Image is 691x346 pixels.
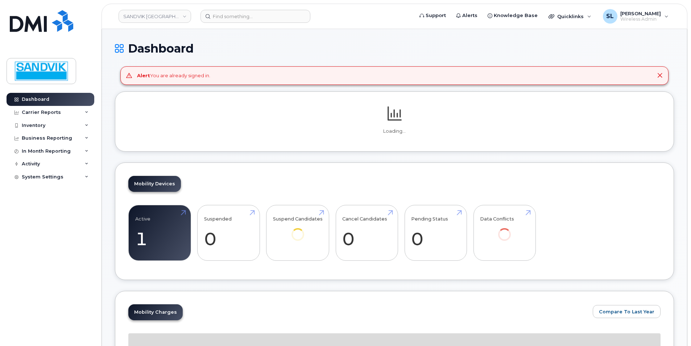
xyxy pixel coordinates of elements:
span: Compare To Last Year [599,308,654,315]
p: Loading... [128,128,661,135]
a: Cancel Candidates 0 [342,209,391,257]
h1: Dashboard [115,42,674,55]
a: Pending Status 0 [411,209,460,257]
button: Compare To Last Year [593,305,661,318]
div: You are already signed in. [137,72,210,79]
a: Suspend Candidates [273,209,323,251]
a: Active 1 [135,209,184,257]
a: Mobility Charges [128,304,183,320]
a: Data Conflicts [480,209,529,251]
strong: Alert [137,73,150,78]
a: Suspended 0 [204,209,253,257]
a: Mobility Devices [128,176,181,192]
